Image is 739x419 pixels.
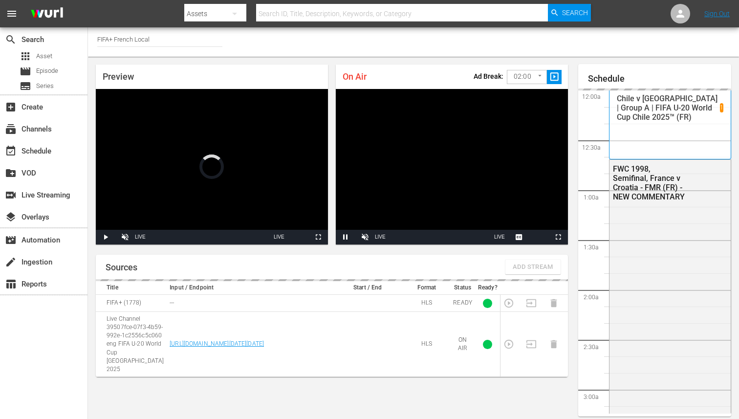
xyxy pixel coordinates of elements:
[704,10,730,18] a: Sign Out
[5,189,17,201] span: Live Streaming
[450,312,475,377] td: ON AIR
[5,123,17,135] span: Channels
[308,230,328,244] button: Fullscreen
[548,230,568,244] button: Fullscreen
[474,72,503,80] p: Ad Break:
[549,71,560,83] span: slideshow_sharp
[167,281,332,295] th: Input / Endpoint
[403,295,451,312] td: HLS
[5,145,17,157] span: Schedule
[289,230,308,244] button: Picture-in-Picture
[548,4,591,22] button: Search
[5,101,17,113] span: Create
[20,80,31,92] span: Series
[274,234,284,240] span: LIVE
[475,281,500,295] th: Ready?
[720,104,723,111] p: 1
[20,66,31,77] span: Episode
[5,211,17,223] span: Overlays
[450,281,475,295] th: Status
[36,81,54,91] span: Series
[613,164,687,201] div: FWC 1998, Semifinal, France v Croatia - FMR (FR) - NEW COMMENTARY
[343,71,367,82] span: On Air
[507,67,547,86] div: 02:00
[20,50,31,62] span: Asset
[96,312,167,377] td: Live Channel 39507fce-07f3-4b59-992e-1c2556c5c060 eng FIFA U-20 World Cup [GEOGRAPHIC_DATA] 2025
[588,74,731,84] h1: Schedule
[529,230,548,244] button: Picture-in-Picture
[36,66,58,76] span: Episode
[562,4,588,22] span: Search
[5,256,17,268] span: Ingestion
[96,295,167,312] td: FIFA+ (1778)
[135,230,146,244] div: LIVE
[167,295,332,312] td: ---
[490,230,509,244] button: Seek to live, currently playing live
[617,94,720,122] p: Chile v [GEOGRAPHIC_DATA] | Group A | FIFA U-20 World Cup Chile 2025™ (FR)
[355,230,375,244] button: Unmute
[403,281,451,295] th: Format
[23,2,70,25] img: ans4CAIJ8jUAAAAAAAAAAAAAAAAAAAAAAAAgQb4GAAAAAAAAAAAAAAAAAAAAAAAAJMjXAAAAAAAAAAAAAAAAAAAAAAAAgAT5G...
[96,230,115,244] button: Play
[96,281,167,295] th: Title
[36,51,52,61] span: Asset
[170,340,264,347] a: [URL][DOMAIN_NAME][DATE][DATE]
[450,295,475,312] td: READY
[269,230,289,244] button: Seek to live, currently behind live
[5,234,17,246] span: Automation
[5,167,17,179] span: VOD
[332,281,403,295] th: Start / End
[509,230,529,244] button: Captions
[6,8,18,20] span: menu
[403,312,451,377] td: HLS
[336,230,355,244] button: Pause
[5,34,17,45] span: Search
[494,234,505,240] span: LIVE
[96,89,328,244] div: Video Player
[5,278,17,290] span: Reports
[115,230,135,244] button: Unmute
[336,89,568,244] div: Video Player
[103,71,134,82] span: Preview
[375,230,386,244] div: LIVE
[106,263,137,272] h1: Sources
